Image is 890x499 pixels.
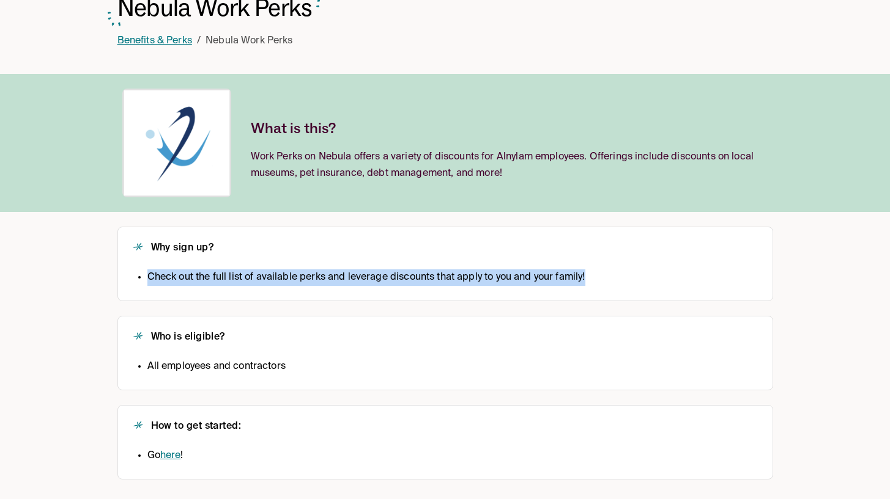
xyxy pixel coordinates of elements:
[206,33,293,49] p: Nebula Work Perks
[147,448,184,464] li: Go !
[160,451,181,461] a: here
[151,331,225,344] h2: Who is eligible?
[117,36,192,46] a: Benefits & Perks
[251,120,768,136] h2: What is this?
[151,420,242,433] h2: How to get started:
[251,149,768,182] p: Work Perks on Nebula offers a variety of discounts for Alnylam employees. Offerings include disco...
[151,242,214,255] h2: Why sign up?
[197,33,201,49] li: /
[147,269,585,286] li: Check out the full list of available perks and leverage discounts that apply to you and your family!
[147,359,286,375] li: All employees and contractors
